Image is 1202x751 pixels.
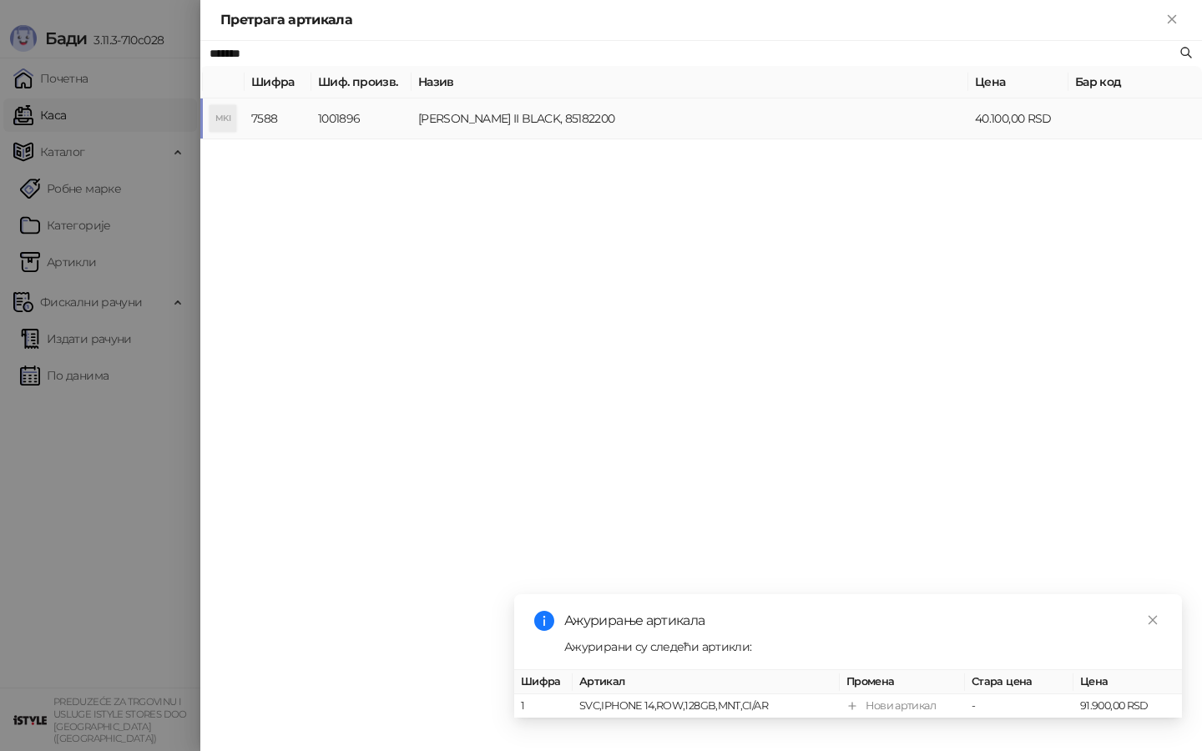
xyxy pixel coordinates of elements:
th: Бар код [1068,66,1202,98]
td: 91.900,00 RSD [1073,694,1182,718]
td: 1001896 [311,98,412,139]
th: Промена [840,670,965,694]
div: Ажурирање артикала [564,611,1162,631]
div: Нови артикал [866,698,936,714]
td: 1 [514,694,573,718]
td: 40.100,00 RSD [968,98,1068,139]
th: Стара цена [965,670,1073,694]
div: Ажурирани су следећи артикли: [564,638,1162,656]
button: Close [1162,10,1182,30]
th: Шифра [514,670,573,694]
td: SVC,IPHONE 14,ROW,128GB,MNT,CI/AR [573,694,840,718]
th: Артикал [573,670,840,694]
div: Претрага артикала [220,10,1162,30]
th: Шифра [245,66,311,98]
td: [PERSON_NAME] II BLACK, 85182200 [412,98,968,139]
th: Цена [968,66,1068,98]
span: info-circle [534,611,554,631]
th: Цена [1073,670,1182,694]
td: 7588 [245,98,311,139]
td: - [965,694,1073,718]
th: Назив [412,66,968,98]
th: Шиф. произв. [311,66,412,98]
div: MKI [210,105,236,132]
a: Close [1144,611,1162,629]
span: close [1147,614,1159,626]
